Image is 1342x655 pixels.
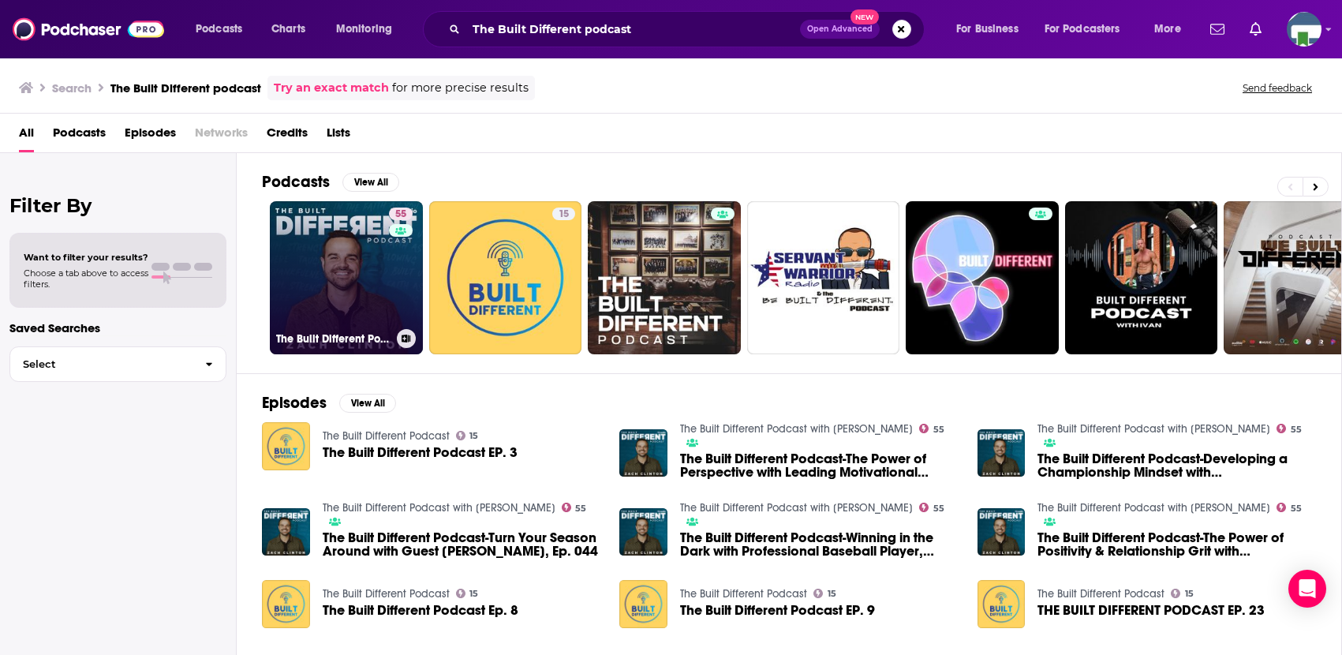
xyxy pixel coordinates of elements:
a: 55 [919,424,944,433]
span: 55 [1291,505,1302,512]
a: The Built Different Podcast EP. 3 [323,446,518,459]
a: Lists [327,120,350,152]
h3: The Built Different podcast [110,80,261,95]
span: 15 [559,207,569,223]
input: Search podcasts, credits, & more... [466,17,800,42]
button: open menu [325,17,413,42]
img: User Profile [1287,12,1321,47]
a: The Built Different Podcast [323,429,450,443]
button: Send feedback [1238,81,1317,95]
h3: The Built Different Podcast with [PERSON_NAME] [276,332,391,346]
a: The Built Different Podcast-Developing a Championship Mindset with Chad Busick, Ep. 003 [1037,452,1316,479]
span: 55 [1291,426,1302,433]
img: THE BUILT DIFFERENT PODCAST EP. 23 [978,580,1026,628]
a: 55 [1277,424,1302,433]
a: THE BUILT DIFFERENT PODCAST EP. 23 [1037,604,1265,617]
a: The Built Different Podcast with Dr. Zach Clinton [1037,422,1270,436]
span: Want to filter your results? [24,252,148,263]
a: 55 [389,208,413,220]
span: The Built Different Podcast-Winning in the Dark with Professional Baseball Player, [PERSON_NAME],... [680,531,959,558]
a: The Built Different Podcast [323,587,450,601]
span: 15 [1185,590,1194,597]
span: Logged in as KCMedia [1287,12,1321,47]
a: Episodes [125,120,176,152]
img: The Built Different Podcast-Developing a Championship Mindset with Chad Busick, Ep. 003 [978,429,1026,477]
button: View All [342,173,399,192]
p: Saved Searches [9,320,226,335]
span: 55 [395,207,406,223]
span: Choose a tab above to access filters. [24,268,148,290]
a: The Built Different Podcast-Turn Your Season Around with Guest Darryl Strawberry, Ep. 044 [323,531,601,558]
button: open menu [945,17,1038,42]
button: Select [9,346,226,382]
a: Try an exact match [274,79,389,97]
a: The Built Different Podcast Ep. 8 [323,604,518,617]
span: The Built Different Podcast-The Power of Perspective with Leading Motivational Speaker, [PERSON_N... [680,452,959,479]
button: open menu [185,17,263,42]
a: Show notifications dropdown [1243,16,1268,43]
img: The Built Different Podcast-The Power of Positivity & Relationship Grit with Motivational Speaker... [978,508,1026,556]
span: 55 [933,505,944,512]
a: The Built Different Podcast [680,587,807,601]
img: The Built Different Podcast-Turn Your Season Around with Guest Darryl Strawberry, Ep. 044 [262,508,310,556]
h3: Search [52,80,92,95]
img: The Built Different Podcast Ep. 8 [262,580,310,628]
button: Open AdvancedNew [800,20,880,39]
img: The Built Different Podcast EP. 9 [619,580,667,628]
h2: Episodes [262,393,327,413]
a: The Built Different Podcast EP. 3 [262,422,310,470]
a: 15 [813,589,836,598]
a: 15 [1171,589,1194,598]
img: The Built Different Podcast-Winning in the Dark with Professional Baseball Player, Wesley Clarke,... [619,508,667,556]
a: Podcasts [53,120,106,152]
a: Charts [261,17,315,42]
span: 15 [469,590,478,597]
span: Charts [271,18,305,40]
a: 15 [456,431,479,440]
span: Open Advanced [807,25,873,33]
a: 55 [919,503,944,512]
span: More [1154,18,1181,40]
img: The Built Different Podcast-The Power of Perspective with Leading Motivational Speaker, Inky John... [619,429,667,477]
a: 15 [456,589,479,598]
button: View All [339,394,396,413]
a: The Built Different Podcast-The Power of Perspective with Leading Motivational Speaker, Inky John... [680,452,959,479]
a: 55 [1277,503,1302,512]
a: The Built Different Podcast-The Power of Positivity & Relationship Grit with Motivational Speaker... [1037,531,1316,558]
a: 55The Built Different Podcast with [PERSON_NAME] [270,201,423,354]
span: 15 [469,432,478,440]
a: PodcastsView All [262,172,399,192]
a: Podchaser - Follow, Share and Rate Podcasts [13,14,164,44]
span: 55 [933,426,944,433]
span: For Business [956,18,1019,40]
span: For Podcasters [1045,18,1120,40]
div: Search podcasts, credits, & more... [438,11,940,47]
span: Networks [195,120,248,152]
span: The Built Different Podcast-Developing a Championship Mindset with [PERSON_NAME], Ep. 003 [1037,452,1316,479]
span: Select [10,359,193,369]
h2: Podcasts [262,172,330,192]
a: All [19,120,34,152]
span: for more precise results [392,79,529,97]
a: The Built Different Podcast EP. 9 [680,604,875,617]
div: Open Intercom Messenger [1288,570,1326,608]
span: The Built Different Podcast-Turn Your Season Around with Guest [PERSON_NAME], Ep. 044 [323,531,601,558]
a: Credits [267,120,308,152]
a: The Built Different Podcast with Dr. Zach Clinton [323,501,555,515]
span: Podcasts [196,18,242,40]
